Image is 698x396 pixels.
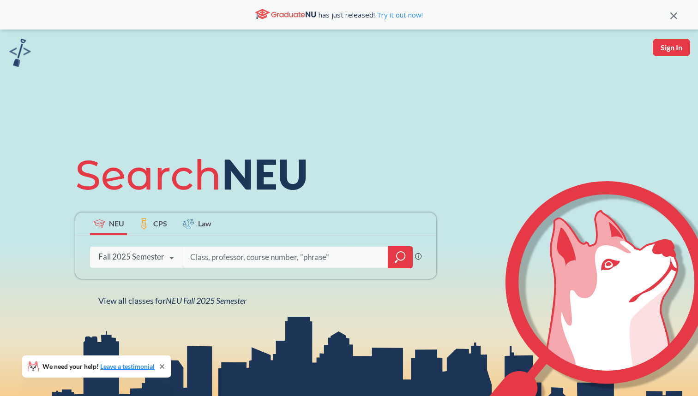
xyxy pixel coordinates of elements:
span: View all classes for [98,296,247,306]
div: magnifying glass [388,246,413,268]
div: Fall 2025 Semester [98,252,164,262]
span: has just released! [319,10,423,20]
input: Class, professor, course number, "phrase" [189,248,381,267]
img: sandbox logo [9,39,31,67]
span: NEU Fall 2025 Semester [166,296,247,306]
a: sandbox logo [9,39,31,70]
span: CPS [153,218,167,229]
svg: magnifying glass [395,251,406,264]
span: Law [198,218,211,229]
button: Sign In [653,39,690,56]
span: We need your help! [42,363,155,370]
span: NEU [109,218,124,229]
a: Try it out now! [375,10,423,19]
a: Leave a testimonial [100,362,155,370]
